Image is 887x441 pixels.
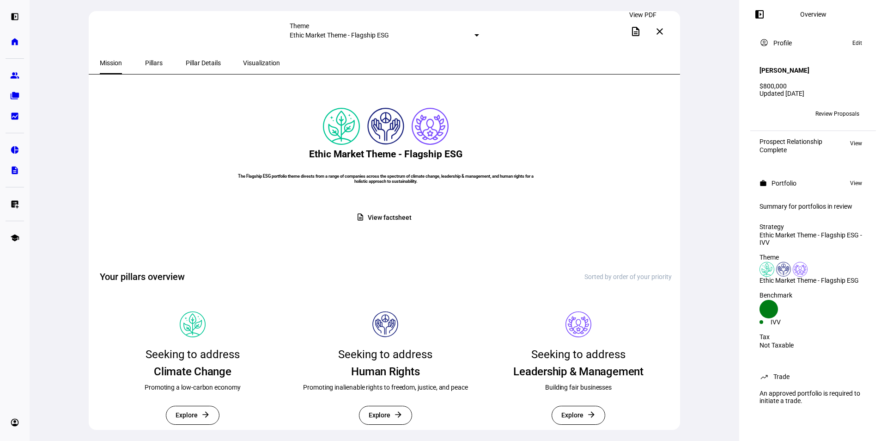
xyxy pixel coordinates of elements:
[10,166,19,175] eth-mat-symbol: description
[154,364,231,379] div: Climate Change
[759,333,867,341] div: Tax
[800,11,826,18] div: Overview
[587,410,596,419] mat-icon: arrow_forward
[759,37,867,49] eth-panel-overview-card-header: Profile
[338,345,432,364] div: Seeking to address
[10,199,19,209] eth-mat-symbol: list_alt_add
[852,37,862,49] span: Edit
[759,90,867,97] div: Updated [DATE]
[323,108,360,145] img: climateChange.colored.svg
[290,31,389,39] mat-select-trigger: Ethic Market Theme - Flagship ESG
[759,342,867,349] div: Not Taxable
[845,178,867,189] button: View
[759,67,809,74] h4: [PERSON_NAME]
[759,371,867,382] eth-panel-overview-card-header: Trade
[754,9,765,20] mat-icon: left_panel_open
[759,38,769,47] mat-icon: account_circle
[359,406,413,425] button: Explore
[412,108,449,145] img: corporateEthics.colored.svg
[531,345,626,364] div: Seeking to address
[100,270,185,283] h2: Your pillars overview
[759,178,867,189] eth-panel-overview-card-header: Portfolio
[759,292,867,299] div: Benchmark
[759,82,867,90] div: $800,000
[815,106,859,121] span: Review Proposals
[372,311,398,337] img: Pillar icon
[773,373,790,380] div: Trade
[6,141,24,159] a: pie_chart
[759,277,867,284] div: Ethic Market Theme - Flagship ESG
[759,262,774,277] img: climateChange.colored.svg
[545,383,612,392] div: Building fair businesses
[759,372,769,381] mat-icon: trending_up
[10,112,19,121] eth-mat-symbol: bid_landscape
[145,383,241,392] div: Promoting a low-carbon economy
[176,406,198,424] span: Explore
[759,146,822,154] div: Complete
[351,364,419,379] div: Human Rights
[759,138,822,145] div: Prospect Relationship
[759,180,767,187] mat-icon: work
[236,174,536,184] h6: The Flagship ESG portfolio theme divests from a range of companies across the spectrum of climate...
[10,71,19,80] eth-mat-symbol: group
[309,149,462,160] h2: Ethic Market Theme - Flagship ESG
[349,209,422,227] button: View factsheet
[772,180,796,187] div: Portfolio
[243,60,280,66] span: Visualization
[10,12,19,21] eth-mat-symbol: left_panel_open
[368,209,411,227] span: View factsheet
[565,311,591,337] img: Pillar icon
[584,273,672,280] div: Sorted by order of your priority
[6,161,24,180] a: description
[848,37,867,49] button: Edit
[754,386,872,408] div: An approved portfolio is required to initiate a trade.
[10,37,19,46] eth-mat-symbol: home
[759,223,867,230] div: Strategy
[773,39,792,47] div: Profile
[100,60,122,66] span: Mission
[146,345,240,364] div: Seeking to address
[145,60,163,66] span: Pillars
[6,66,24,85] a: group
[303,383,468,392] div: Promoting inalienable rights to freedom, justice, and peace
[10,91,19,100] eth-mat-symbol: folder_copy
[6,107,24,125] a: bid_landscape
[759,203,867,210] div: Summary for portfolios in review
[369,406,391,424] span: Explore
[759,231,867,246] div: Ethic Market Theme - Flagship ESG - IVV
[630,26,641,37] mat-icon: description
[10,145,19,155] eth-mat-symbol: pie_chart
[10,418,19,427] eth-mat-symbol: account_circle
[763,111,771,117] span: BB
[850,178,862,189] span: View
[367,108,404,145] img: humanRights.colored.svg
[394,410,403,419] mat-icon: arrow_forward
[759,254,867,261] div: Theme
[626,9,660,20] div: View PDF
[290,22,479,30] div: Theme
[180,311,206,337] img: Pillar icon
[776,262,791,277] img: humanRights.colored.svg
[6,87,24,105] a: folder_copy
[850,138,862,149] span: View
[793,262,808,277] img: corporateEthics.colored.svg
[201,410,210,419] mat-icon: arrow_forward
[166,406,219,425] button: Explore
[771,318,813,326] div: IVV
[552,406,605,425] button: Explore
[513,364,643,379] div: Leadership & Management
[186,60,221,66] span: Pillar Details
[654,26,665,37] mat-icon: close
[6,32,24,51] a: home
[561,406,583,424] span: Explore
[356,213,365,221] mat-icon: description
[845,138,867,149] button: View
[808,106,867,121] button: Review Proposals
[10,233,19,242] eth-mat-symbol: school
